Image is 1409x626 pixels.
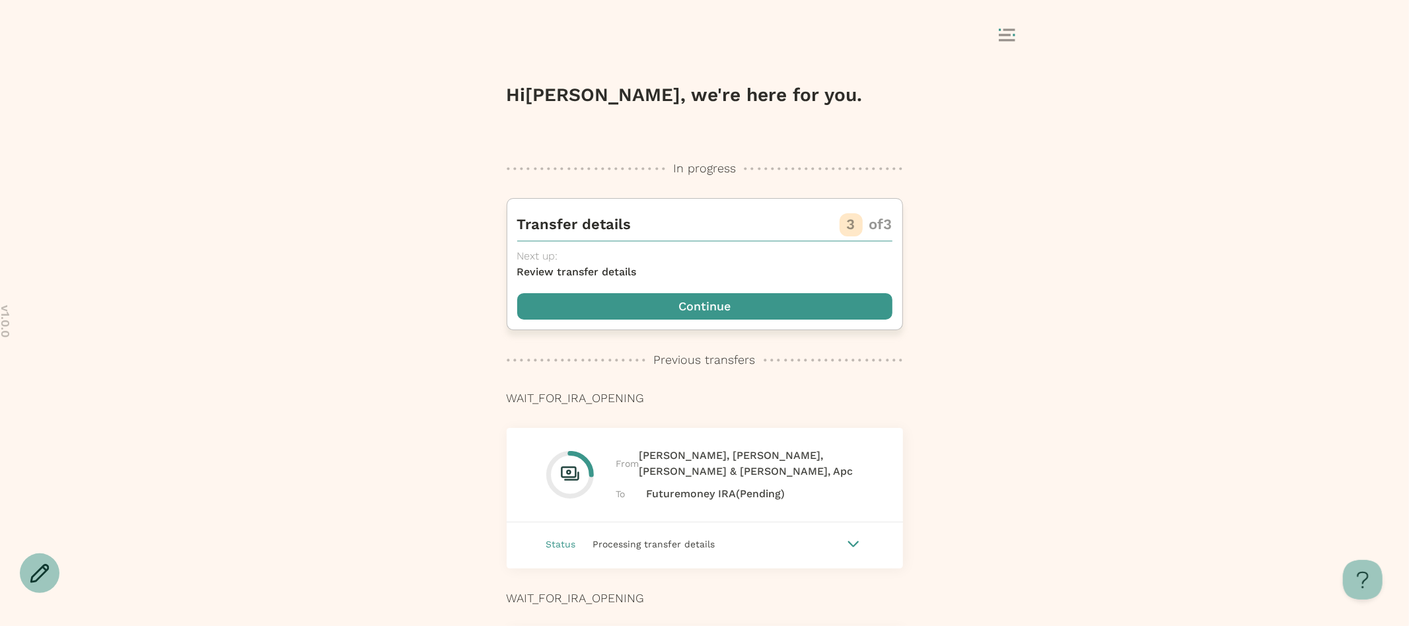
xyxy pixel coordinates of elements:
p: Previous transfers [654,351,756,368]
span: Hi [PERSON_NAME] , we're here for you. [507,84,863,106]
p: Review transfer details [517,264,892,280]
p: of 3 [869,214,892,235]
span: Status [546,537,576,551]
p: Next up: [517,248,892,264]
button: Continue [517,293,892,320]
span: To [616,487,647,501]
p: 3 [847,214,855,235]
p: WAIT_FOR_IRA_OPENING [507,590,903,607]
span: Processing transfer details [593,539,715,549]
p: In progress [673,160,736,177]
button: Status Processing transfer details [507,522,903,566]
iframe: Toggle Customer Support [1343,560,1383,600]
span: Futuremoney IRA (Pending) [647,486,785,502]
p: Transfer details [517,214,632,235]
span: From [616,456,639,471]
span: [PERSON_NAME], [PERSON_NAME], [PERSON_NAME] & [PERSON_NAME], Apc [639,448,863,479]
p: WAIT_FOR_IRA_OPENING [507,390,903,407]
